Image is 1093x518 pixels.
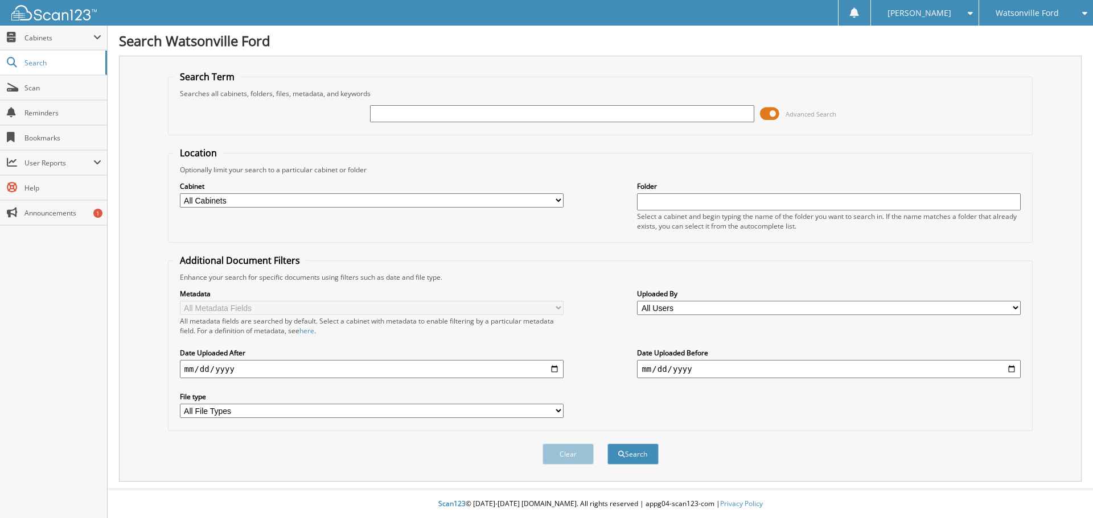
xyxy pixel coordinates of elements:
[93,209,102,218] div: 1
[637,289,1021,299] label: Uploaded By
[637,212,1021,231] div: Select a cabinet and begin typing the name of the folder you want to search in. If the name match...
[11,5,97,20] img: scan123-logo-white.svg
[180,392,564,401] label: File type
[637,181,1021,191] label: Folder
[299,326,314,335] a: here
[438,499,466,508] span: Scan123
[108,490,1093,518] div: © [DATE]-[DATE] [DOMAIN_NAME]. All rights reserved | appg04-scan123-com |
[637,360,1021,378] input: end
[174,254,306,267] legend: Additional Document Filters
[180,181,564,191] label: Cabinet
[180,289,564,299] label: Metadata
[174,165,1027,175] div: Optionally limit your search to a particular cabinet or folder
[180,348,564,358] label: Date Uploaded After
[996,10,1059,16] span: Watsonville Ford
[174,147,223,159] legend: Location
[720,499,763,508] a: Privacy Policy
[24,158,93,168] span: User Reports
[607,444,659,465] button: Search
[24,208,101,218] span: Announcements
[24,58,100,68] span: Search
[543,444,594,465] button: Clear
[637,348,1021,358] label: Date Uploaded Before
[174,89,1027,98] div: Searches all cabinets, folders, files, metadata, and keywords
[119,31,1082,50] h1: Search Watsonville Ford
[887,10,951,16] span: [PERSON_NAME]
[24,108,101,118] span: Reminders
[24,83,101,93] span: Scan
[24,183,101,193] span: Help
[180,360,564,378] input: start
[180,316,564,335] div: All metadata fields are searched by default. Select a cabinet with metadata to enable filtering b...
[174,71,240,83] legend: Search Term
[24,33,93,43] span: Cabinets
[174,272,1027,282] div: Enhance your search for specific documents using filters such as date and file type.
[786,110,836,118] span: Advanced Search
[24,133,101,143] span: Bookmarks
